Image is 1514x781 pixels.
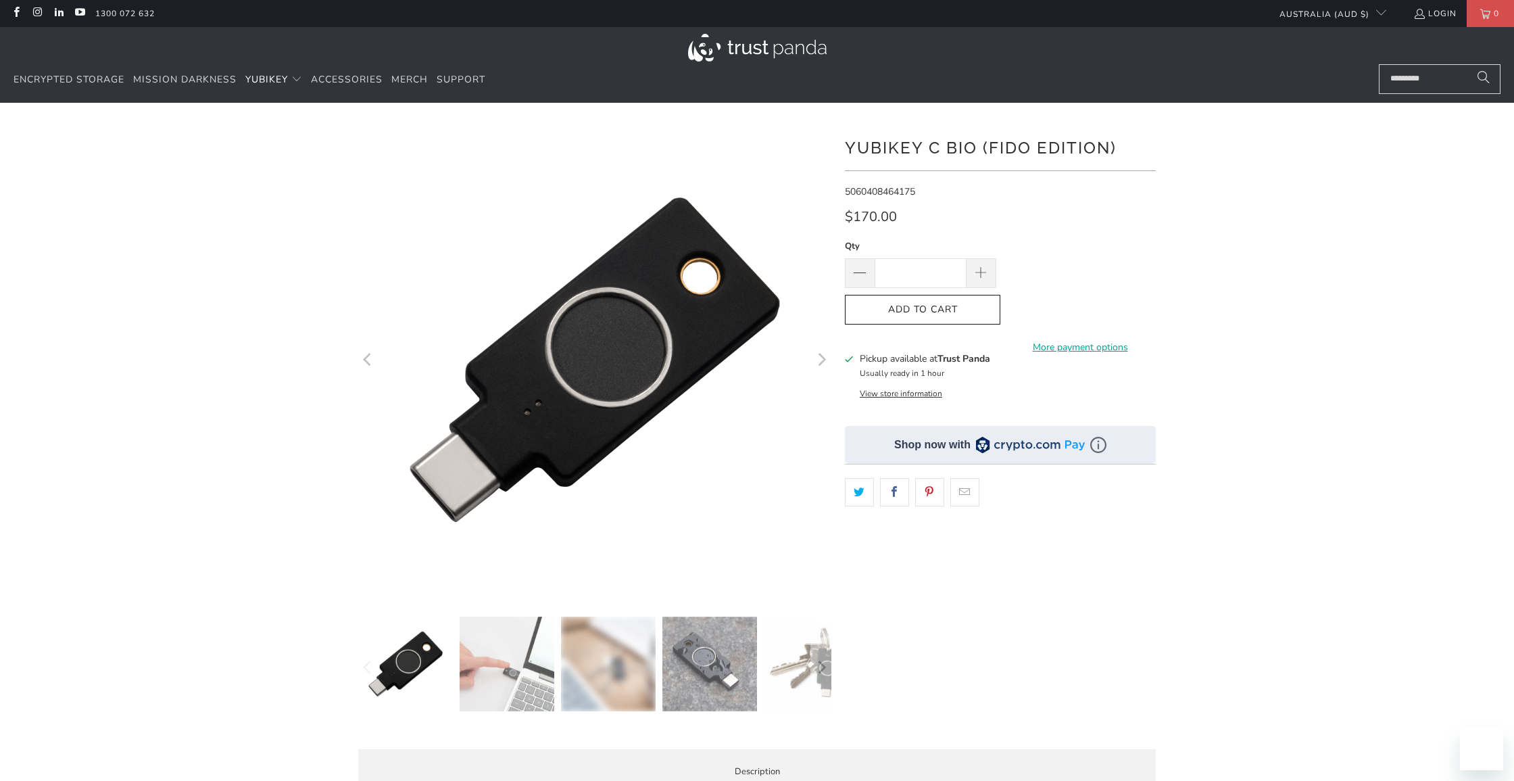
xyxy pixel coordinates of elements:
[14,73,124,86] span: Encrypted Storage
[1460,727,1503,770] iframe: Button to launch messaging window
[460,617,554,711] img: YubiKey C Bio (FIDO Edition) - Trust Panda
[845,208,897,226] span: $170.00
[74,8,85,19] a: Trust Panda Australia on YouTube
[31,8,43,19] a: Trust Panda Australia on Instagram
[915,478,944,506] a: Share this on Pinterest
[662,617,757,711] img: YubiKey C Bio (FIDO Edition) - Trust Panda
[688,34,827,62] img: Trust Panda Australia
[810,123,832,596] button: Next
[1467,64,1500,94] button: Search
[133,73,237,86] span: Mission Darkness
[437,73,485,86] span: Support
[358,617,453,711] img: YubiKey C Bio (FIDO Edition) - Trust Panda
[764,617,858,711] img: YubiKey C Bio (FIDO Edition) - Trust Panda
[10,8,22,19] a: Trust Panda Australia on Facebook
[53,8,64,19] a: Trust Panda Australia on LinkedIn
[133,64,237,96] a: Mission Darkness
[391,64,428,96] a: Merch
[358,123,831,596] img: YubiKey C Bio (FIDO Edition) - Trust Panda
[561,617,656,711] img: YubiKey C Bio (FIDO Edition) - Trust Panda
[1004,340,1156,355] a: More payment options
[845,185,915,198] span: 5060408464175
[845,295,1000,325] button: Add to Cart
[358,123,379,596] button: Previous
[845,478,874,506] a: Share this on Twitter
[437,64,485,96] a: Support
[950,478,979,506] a: Email this to a friend
[14,64,485,96] nav: Translation missing: en.navigation.header.main_nav
[1413,6,1457,21] a: Login
[810,617,832,718] button: Next
[860,388,942,399] button: View store information
[860,368,944,379] small: Usually ready in 1 hour
[859,304,986,316] span: Add to Cart
[894,437,971,452] div: Shop now with
[1379,64,1500,94] input: Search...
[845,133,1156,160] h1: YubiKey C Bio (FIDO Edition)
[311,73,383,86] span: Accessories
[95,6,155,21] a: 1300 072 632
[845,239,996,254] label: Qty
[391,73,428,86] span: Merch
[14,64,124,96] a: Encrypted Storage
[311,64,383,96] a: Accessories
[880,478,909,506] a: Share this on Facebook
[358,617,379,718] button: Previous
[937,352,990,365] b: Trust Panda
[245,64,302,96] summary: YubiKey
[860,352,990,366] h3: Pickup available at
[245,73,288,86] span: YubiKey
